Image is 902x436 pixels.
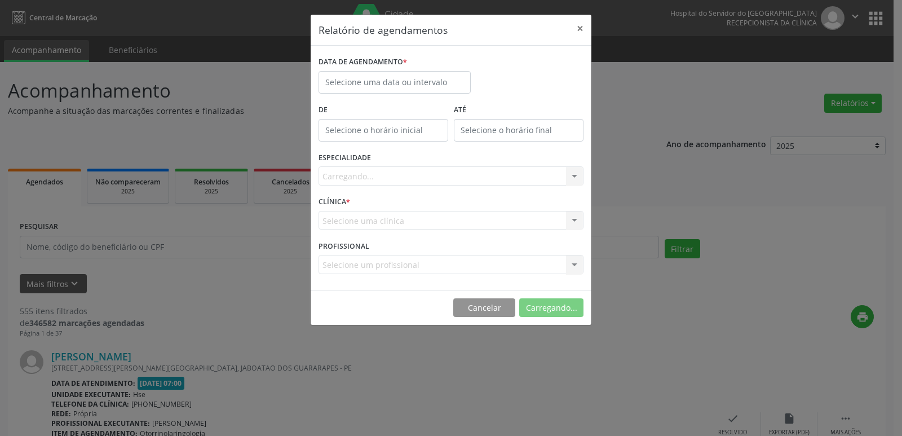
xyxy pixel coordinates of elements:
[319,237,369,255] label: PROFISSIONAL
[569,15,591,42] button: Close
[453,298,515,318] button: Cancelar
[319,71,471,94] input: Selecione uma data ou intervalo
[319,54,407,71] label: DATA DE AGENDAMENTO
[319,102,448,119] label: De
[319,193,350,211] label: CLÍNICA
[319,149,371,167] label: ESPECIALIDADE
[319,23,448,37] h5: Relatório de agendamentos
[519,298,583,318] button: Carregando...
[454,119,583,142] input: Selecione o horário final
[319,119,448,142] input: Selecione o horário inicial
[454,102,583,119] label: ATÉ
